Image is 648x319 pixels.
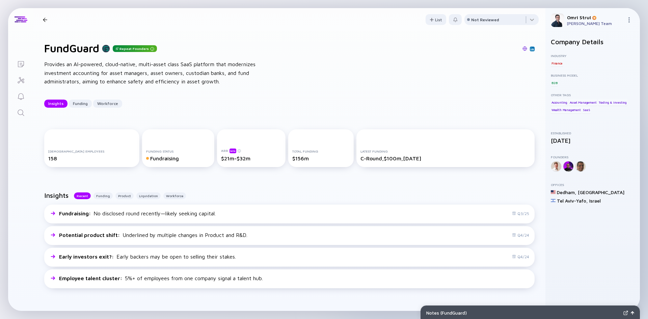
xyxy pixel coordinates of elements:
[557,189,576,195] div: Dedham ,
[59,232,247,238] div: Underlined by multiple changes in Product and R&D.
[221,155,281,161] div: $21m-$32m
[589,198,601,204] div: Israel
[567,21,624,26] div: [PERSON_NAME] Team
[551,38,634,46] h2: Company Details
[146,155,210,161] div: Fundraising
[136,192,161,199] button: Liquidation
[551,190,556,194] img: United States Flag
[426,15,446,25] div: List
[292,155,349,161] div: $156m
[551,107,582,113] div: Wealth Management
[8,55,33,72] a: Lists
[93,192,113,199] button: Funding
[578,189,624,195] div: [GEOGRAPHIC_DATA]
[522,46,527,51] img: FundGuard Website
[69,98,92,109] div: Funding
[59,275,263,281] div: 5%+ of employees from one company signal a talent hub.
[623,311,628,315] img: Expand Notes
[360,155,531,161] div: C-Round, $100m, [DATE]
[93,98,122,109] div: Workforce
[551,131,634,135] div: Established
[551,137,634,144] div: [DATE]
[551,198,556,203] img: Israel Flag
[146,149,210,153] div: Funding Status
[44,60,260,86] div: Provides an AI-powered, cloud-native, multi-asset class SaaS platform that modernizes investment ...
[551,60,563,67] div: Finance
[598,99,627,106] div: Trading & Investing
[44,191,69,199] h2: Insights
[512,233,529,238] div: Q4/24
[163,192,186,199] button: Workforce
[48,149,135,153] div: [DEMOGRAPHIC_DATA] Employees
[360,149,531,153] div: Latest Funding
[8,72,33,88] a: Investor Map
[59,275,124,281] span: Employee talent cluster :
[551,155,634,159] div: Founders
[44,100,67,108] button: Insights
[8,104,33,120] a: Search
[292,149,349,153] div: Total Funding
[551,73,634,77] div: Business Model
[512,211,529,216] div: Q3/25
[44,42,99,55] h1: FundGuard
[569,99,597,106] div: Asset Management
[551,54,634,58] div: Industry
[113,45,157,52] div: Repeat Founders
[426,310,621,316] div: Notes ( FundGuard )
[551,99,568,106] div: Accounting
[567,15,624,20] div: Omri Strul
[93,100,122,108] button: Workforce
[59,254,236,260] div: Early backers may be open to selling their stakes.
[531,47,534,51] img: FundGuard Linkedin Page
[230,149,236,153] div: beta
[551,183,634,187] div: Offices
[69,100,92,108] button: Funding
[59,232,121,238] span: Potential product shift :
[426,14,446,25] button: List
[471,17,499,22] div: Not Reviewed
[551,14,564,27] img: Omri Profile Picture
[44,98,67,109] div: Insights
[48,155,135,161] div: 158
[8,88,33,104] a: Reminders
[59,210,216,216] div: No disclosed round recently—likely seeking capital.
[582,107,591,113] div: SaaS
[631,311,634,315] img: Open Notes
[115,192,134,199] button: Product
[551,93,634,97] div: Other Tags
[59,210,92,216] span: Fundraising :
[551,79,558,86] div: B2B
[512,254,529,259] div: Q4/24
[557,198,588,204] div: Tel Aviv-Yafo ,
[221,148,281,153] div: ARR
[626,17,632,23] img: Menu
[74,192,91,199] button: Recent
[59,254,115,260] span: Early investors exit? :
